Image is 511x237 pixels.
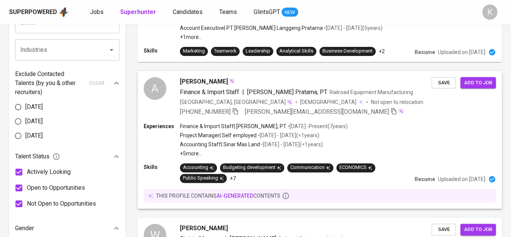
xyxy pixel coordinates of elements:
span: [DATE] [25,102,43,112]
span: Actively Looking [27,167,71,177]
div: Accounting [183,164,214,171]
span: Save [435,225,452,234]
div: A [144,77,166,100]
div: ECONOMICS [339,164,372,171]
button: Add to job [460,77,496,89]
p: • [DATE] - Present ( 7 years ) [286,122,348,130]
span: Teams [219,8,237,15]
a: A[PERSON_NAME]Finance & Import Staff|[PERSON_NAME] Pratama, PTRailroad Equipment Manufacturing[GE... [138,71,502,209]
span: [PERSON_NAME] [180,77,228,86]
div: K [482,5,497,20]
span: [PERSON_NAME] Pratama, PT [247,88,327,96]
div: Marketing [183,48,205,55]
span: Add to job [464,79,492,87]
img: magic_wand.svg [229,78,235,84]
span: NEW [282,9,298,16]
p: Experiences [144,122,180,130]
div: Communication [290,164,330,171]
span: AI-generated [217,193,253,199]
p: Skills [144,163,180,171]
a: Jobs [90,8,105,17]
button: Add to job [460,224,496,235]
span: [PERSON_NAME] [180,224,228,233]
span: Talent Status [15,152,60,161]
div: Public Speaking [183,175,224,182]
p: Project Manager | Self employed [180,132,257,139]
div: Talent Status [15,149,119,164]
p: Resume [415,175,435,183]
b: Superhunter [120,8,156,15]
span: Candidates [173,8,203,15]
p: Skills [144,47,180,54]
span: GlintsGPT [254,8,280,15]
p: Accounting Staff | Sinar Mas Land [180,141,260,148]
div: [GEOGRAPHIC_DATA], [GEOGRAPHIC_DATA] [180,98,293,106]
span: Jobs [90,8,104,15]
span: Save [435,79,452,87]
p: +7 [230,175,236,182]
p: • [DATE] - [DATE] ( 5 years ) [323,24,382,32]
img: magic_wand.svg [286,99,293,105]
p: Gender [15,224,34,233]
div: Leadership [246,48,270,55]
img: app logo [59,6,69,18]
span: Railroad Equipment Manufacturing [330,89,413,95]
a: Candidates [173,8,204,17]
p: Resume [415,48,435,56]
span: Open to Opportunities [27,183,85,192]
span: [DATE] [25,117,43,126]
p: • [DATE] - [DATE] ( <1 years ) [260,141,323,148]
p: Finance & Import Staff | [PERSON_NAME], PT [180,122,286,130]
p: • [DATE] - [DATE] ( <1 years ) [257,132,319,139]
p: Exclude Contacted Talents (by you & other recruiters) [15,70,85,97]
div: Business Development [322,48,373,55]
button: Save [432,77,456,89]
span: Not Open to Opportunities [27,199,96,208]
div: Budgeting development [223,164,281,171]
p: this profile contains contents [156,192,280,200]
a: GlintsGPT NEW [254,8,298,17]
p: Uploaded on [DATE] [438,48,485,56]
span: [DATE] [25,131,43,140]
span: [DEMOGRAPHIC_DATA] [300,98,358,106]
p: Account Executive | PT [PERSON_NAME] Langgeng Pratama [180,24,323,32]
p: +2 [379,48,385,55]
span: [PERSON_NAME][EMAIL_ADDRESS][DOMAIN_NAME] [245,108,389,115]
a: Superpoweredapp logo [9,6,69,18]
span: Add to job [464,225,492,234]
div: Exclude Contacted Talents (by you & other recruiters)clear [15,70,119,97]
span: Finance & Import Staff [180,88,239,96]
div: Gender [15,221,119,236]
button: Open [106,45,117,55]
p: +1 more ... [180,33,382,41]
p: Uploaded on [DATE] [438,175,485,183]
a: Superhunter [120,8,158,17]
p: Not open to relocation [371,98,423,106]
div: Analytical Skills [279,48,313,55]
p: +5 more ... [180,150,348,157]
a: Teams [219,8,238,17]
span: | [242,88,244,97]
div: Teamwork [214,48,237,55]
button: Save [432,224,456,235]
span: [PHONE_NUMBER] [180,108,231,115]
div: Superpowered [9,8,57,17]
img: magic_wand.svg [398,108,404,114]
